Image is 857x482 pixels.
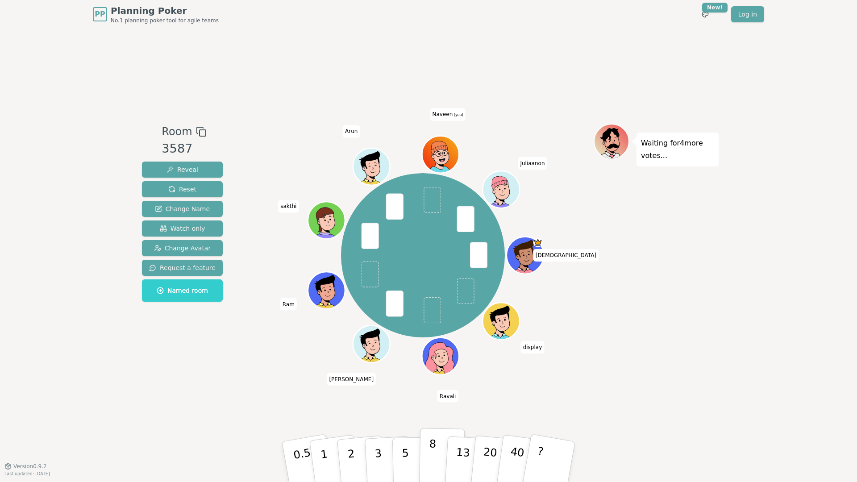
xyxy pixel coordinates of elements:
span: Click to change your name [343,125,360,137]
button: Change Avatar [142,240,223,256]
span: Reveal [166,165,198,174]
span: Request a feature [149,263,216,272]
span: PP [95,9,105,20]
button: Request a feature [142,260,223,276]
span: Shiva is the host [533,238,543,247]
span: Reset [168,185,196,194]
span: Click to change your name [327,373,376,385]
span: Planning Poker [111,4,219,17]
span: Click to change your name [533,249,599,262]
button: Named room [142,279,223,302]
p: Waiting for 4 more votes... [641,137,714,162]
span: Click to change your name [518,157,547,170]
span: Named room [157,286,208,295]
button: Reset [142,181,223,197]
a: Log in [731,6,764,22]
button: Version0.9.2 [4,463,47,470]
span: Click to change your name [430,108,465,120]
button: Reveal [142,162,223,178]
span: Click to change your name [521,341,545,353]
span: Last updated: [DATE] [4,471,50,476]
div: New! [702,3,728,12]
span: Change Name [155,204,210,213]
span: Click to change your name [278,200,299,212]
span: Click to change your name [280,298,297,311]
span: Version 0.9.2 [13,463,47,470]
a: PPPlanning PokerNo.1 planning poker tool for agile teams [93,4,219,24]
span: Watch only [160,224,205,233]
div: 3587 [162,140,206,158]
span: Room [162,124,192,140]
span: Change Avatar [154,244,211,253]
span: (you) [453,113,463,117]
span: Click to change your name [437,390,458,403]
span: No.1 planning poker tool for agile teams [111,17,219,24]
button: Watch only [142,220,223,237]
button: Change Name [142,201,223,217]
button: New! [697,6,713,22]
button: Click to change your avatar [423,137,458,172]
